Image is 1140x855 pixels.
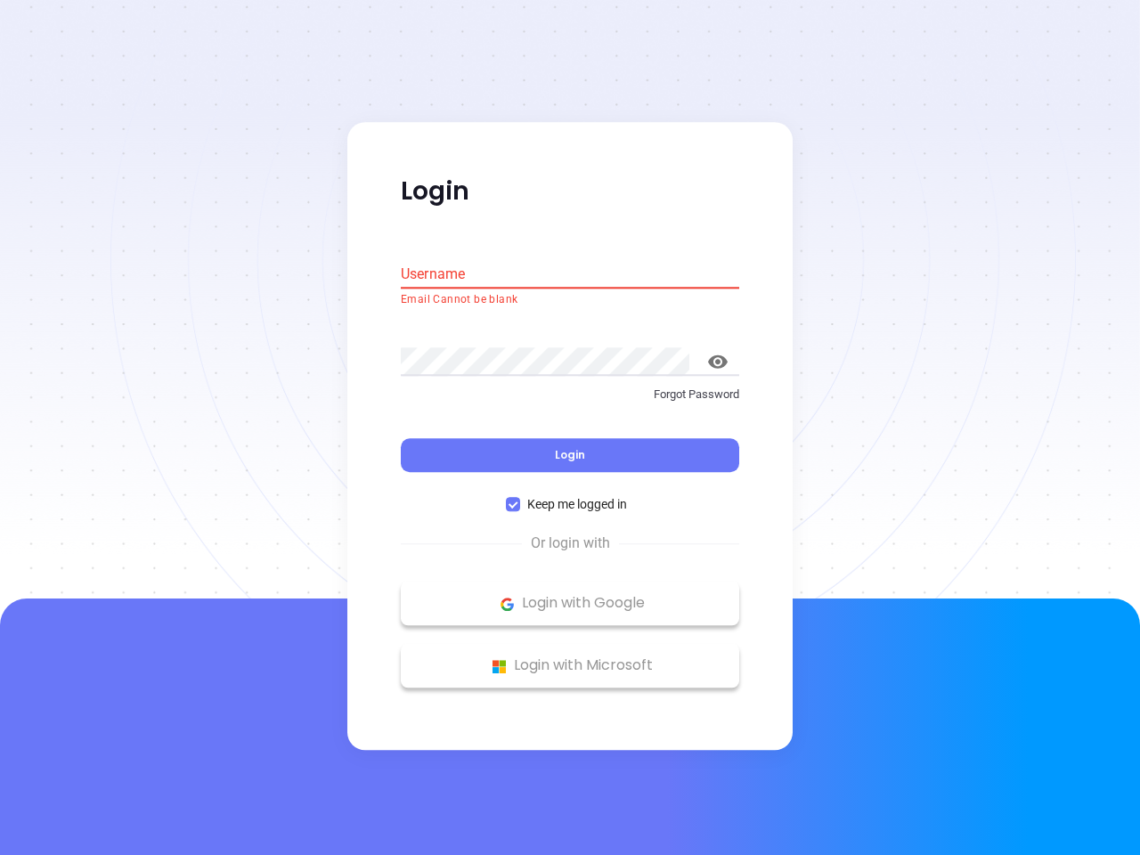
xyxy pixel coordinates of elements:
p: Login [401,175,739,208]
p: Login with Google [410,590,730,617]
p: Email Cannot be blank [401,291,739,309]
span: Keep me logged in [520,495,634,515]
span: Login [555,448,585,463]
p: Login with Microsoft [410,653,730,680]
span: Or login with [522,533,619,555]
button: Google Logo Login with Google [401,582,739,626]
a: Forgot Password [401,386,739,418]
button: Login [401,439,739,473]
button: Microsoft Logo Login with Microsoft [401,644,739,688]
img: Microsoft Logo [488,655,510,678]
p: Forgot Password [401,386,739,403]
button: toggle password visibility [696,340,739,383]
img: Google Logo [496,593,518,615]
